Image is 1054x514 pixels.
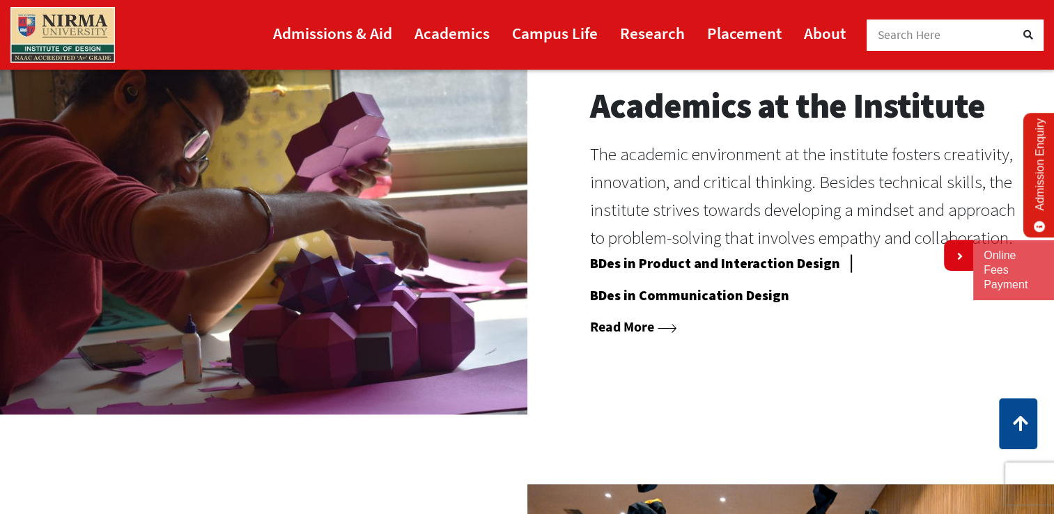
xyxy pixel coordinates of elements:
[590,85,1020,127] h2: Academics at the Institute
[10,7,115,63] img: main_logo
[620,17,685,49] a: Research
[590,286,789,309] a: BDes in Communication Design
[414,17,490,49] a: Academics
[804,17,846,49] a: About
[590,141,1020,251] p: The academic environment at the institute fosters creativity, innovation, and critical thinking. ...
[707,17,782,49] a: Placement
[512,17,598,49] a: Campus Life
[590,254,840,277] a: BDes in Product and Interaction Design
[878,27,941,42] span: Search Here
[273,17,392,49] a: Admissions & Aid
[590,318,676,335] a: Read More
[984,249,1044,292] a: Online Fees Payment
